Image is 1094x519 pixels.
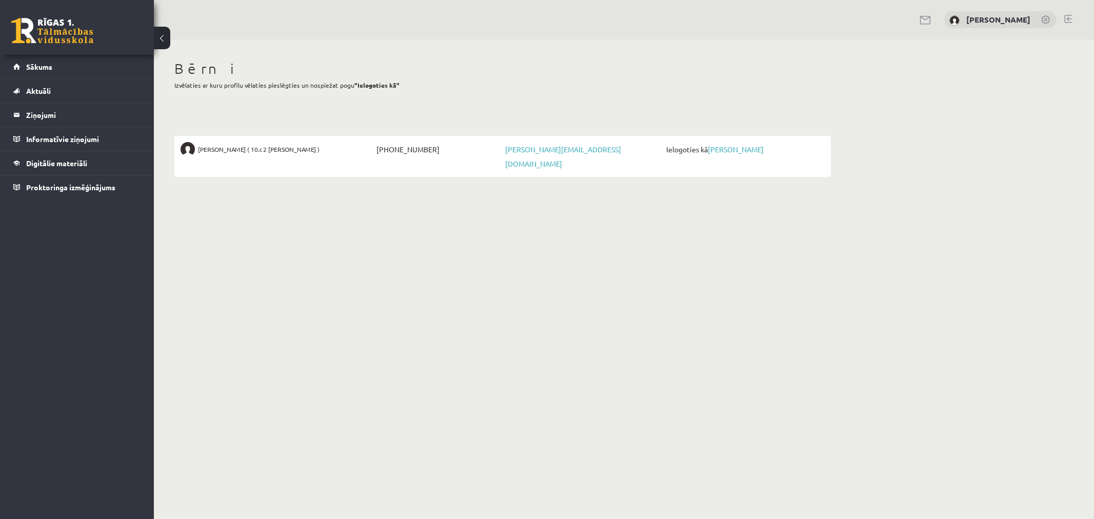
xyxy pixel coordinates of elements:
a: Informatīvie ziņojumi [13,127,141,151]
p: Izvēlaties ar kuru profilu vēlaties pieslēgties un nospiežat pogu [174,81,831,90]
a: Proktoringa izmēģinājums [13,175,141,199]
h1: Bērni [174,60,831,77]
a: [PERSON_NAME] [966,14,1030,25]
legend: Informatīvie ziņojumi [26,127,141,151]
span: Digitālie materiāli [26,158,87,168]
span: Sākums [26,62,52,71]
img: Maija Petruse [949,15,960,26]
a: Rīgas 1. Tālmācības vidusskola [11,18,93,44]
a: [PERSON_NAME][EMAIL_ADDRESS][DOMAIN_NAME] [505,145,621,168]
span: [PHONE_NUMBER] [374,142,503,156]
legend: Ziņojumi [26,103,141,127]
span: [PERSON_NAME] ( 10.c2 [PERSON_NAME] ) [198,142,320,156]
a: [PERSON_NAME] [708,145,764,154]
img: Margarita Petruse [181,142,195,156]
span: Aktuāli [26,86,51,95]
b: "Ielogoties kā" [354,81,400,89]
a: Sākums [13,55,141,78]
span: Proktoringa izmēģinājums [26,183,115,192]
span: Ielogoties kā [664,142,825,156]
a: Aktuāli [13,79,141,103]
a: Digitālie materiāli [13,151,141,175]
a: Ziņojumi [13,103,141,127]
